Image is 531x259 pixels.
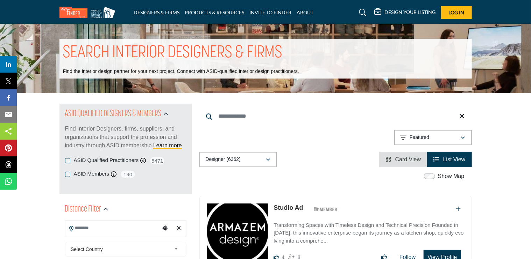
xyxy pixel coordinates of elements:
[297,9,314,15] a: ABOUT
[65,221,160,235] input: Search Location
[65,125,186,150] p: Find Interior Designers, firms, suppliers, and organizations that support the profession and indu...
[199,108,472,125] input: Search Keyword
[433,156,465,162] a: View List
[134,9,180,15] a: DESIGNERS & FIRMS
[274,203,303,213] p: Studio Ad
[71,245,171,253] span: Select Country
[63,68,299,75] p: Find the interior design partner for your next project. Connect with ASID-qualified interior desi...
[65,172,70,177] input: ASID Members checkbox
[63,42,283,64] h1: SEARCH INTERIOR DESIGNERS & FIRMS
[153,142,182,148] a: Learn more
[448,9,464,15] span: Log In
[456,206,461,212] a: Add To List
[59,7,119,18] img: Site Logo
[410,134,429,141] p: Featured
[250,9,292,15] a: INVITE TO FINDER
[149,156,165,165] span: 5471
[427,152,472,167] li: List View
[160,221,170,236] div: Choose your current location
[385,9,436,15] h5: DESIGN YOUR LISTING
[441,6,472,19] button: Log In
[274,204,303,211] a: Studio Ad
[274,221,464,245] p: Transforming Spaces with Timeless Design and Technical Precision Founded in [DATE], this innovati...
[375,8,436,17] div: DESIGN YOUR LISTING
[394,130,472,145] button: Featured
[65,108,162,120] h2: ASID QUALIFIED DESIGNERS & MEMBERS
[379,152,427,167] li: Card View
[74,156,139,164] label: ASID Qualified Practitioners
[310,205,341,214] img: ASID Members Badge Icon
[438,172,465,180] label: Show Map
[352,7,371,18] a: Search
[74,170,109,178] label: ASID Members
[274,217,464,245] a: Transforming Spaces with Timeless Design and Technical Precision Founded in [DATE], this innovati...
[65,203,101,216] h2: Distance Filter
[185,9,245,15] a: PRODUCTS & RESOURCES
[174,221,184,236] div: Clear search location
[395,156,421,162] span: Card View
[206,156,241,163] p: Designer (6362)
[199,152,277,167] button: Designer (6362)
[120,170,136,179] span: 190
[443,156,466,162] span: List View
[385,156,421,162] a: View Card
[65,158,70,163] input: ASID Qualified Practitioners checkbox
